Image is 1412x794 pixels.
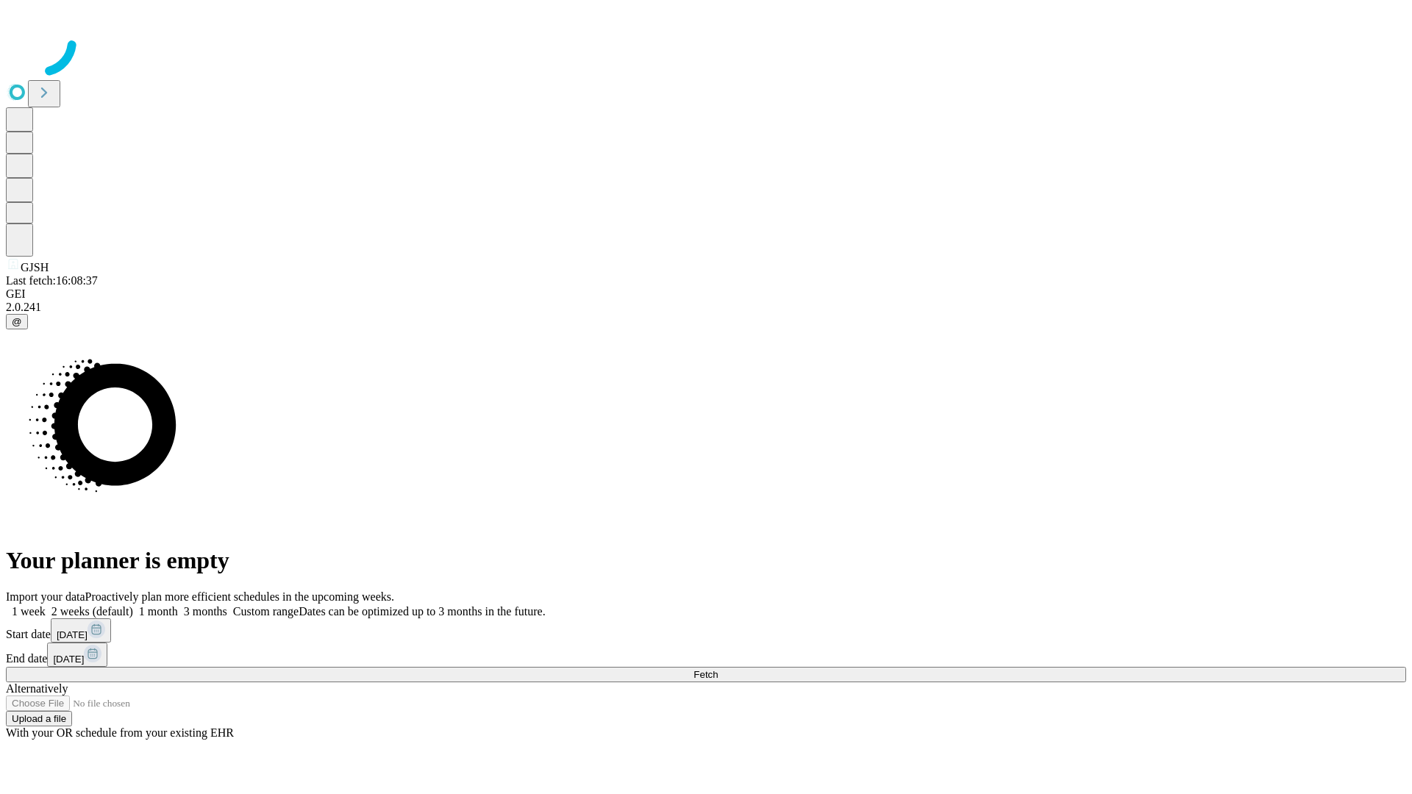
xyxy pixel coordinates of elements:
[51,618,111,643] button: [DATE]
[6,301,1406,314] div: 2.0.241
[6,726,234,739] span: With your OR schedule from your existing EHR
[47,643,107,667] button: [DATE]
[6,711,72,726] button: Upload a file
[299,605,545,618] span: Dates can be optimized up to 3 months in the future.
[6,314,28,329] button: @
[6,667,1406,682] button: Fetch
[6,287,1406,301] div: GEI
[12,605,46,618] span: 1 week
[21,261,49,273] span: GJSH
[6,682,68,695] span: Alternatively
[85,590,394,603] span: Proactively plan more efficient schedules in the upcoming weeks.
[6,547,1406,574] h1: Your planner is empty
[57,629,88,640] span: [DATE]
[6,590,85,603] span: Import your data
[12,316,22,327] span: @
[184,605,227,618] span: 3 months
[6,618,1406,643] div: Start date
[6,274,98,287] span: Last fetch: 16:08:37
[6,643,1406,667] div: End date
[53,654,84,665] span: [DATE]
[51,605,133,618] span: 2 weeks (default)
[233,605,299,618] span: Custom range
[139,605,178,618] span: 1 month
[693,669,718,680] span: Fetch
